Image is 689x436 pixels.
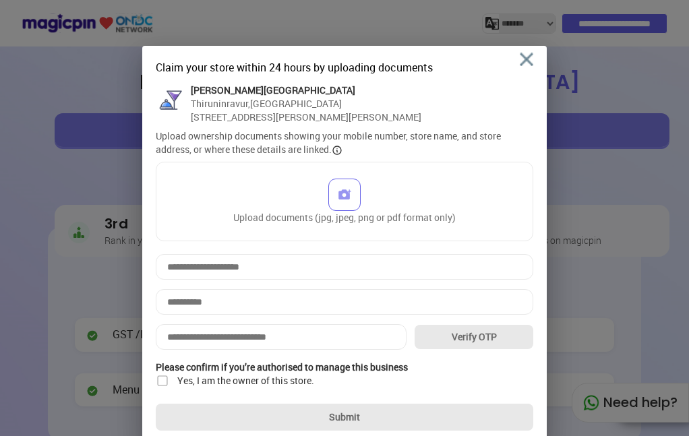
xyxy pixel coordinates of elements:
img: informationCircleBlack.2195f373.svg [332,145,342,156]
div: Upload documents (jpg, jpeg, png or pdf format only) [233,179,456,224]
button: Verify OTP [415,325,533,349]
div: [PERSON_NAME][GEOGRAPHIC_DATA] [191,84,421,97]
div: Upload ownership documents showing your mobile number, store name, and store address, or where th... [156,129,533,156]
div: Please confirm if you’re authorised to manage this business [156,361,533,374]
div: Claim your store within 24 hours by uploading documents [156,59,533,75]
button: Submit [156,404,533,431]
img: addImagePurple.157471a2.svg [337,187,352,202]
div: Thiruninravur , [GEOGRAPHIC_DATA] [191,97,421,111]
img: 8zTxi7IzMsfkYqyYgBgfvSHvmzQA9juT1O3mhMgBDT8p5s20zMZ2JbefE1IEBlkXHwa7wAFxGwdILBLhkAAAAASUVORK5CYII= [520,53,533,66]
div: [STREET_ADDRESS][PERSON_NAME][PERSON_NAME] [191,111,421,124]
img: home-delivery-unchecked-checkbox-icon.f10e6f61.svg [156,374,169,387]
img: mcQJiWzBipp4HtPe2PU5J7ylbwMaEWuNRwZ99vJDdxy_R89qvwzrdZ3CjzVSf4LjpatDmWpkIeJiMKY1ZwadT0vDzfQV [156,84,185,113]
div: Yes, I am the owner of this store. [177,374,314,387]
